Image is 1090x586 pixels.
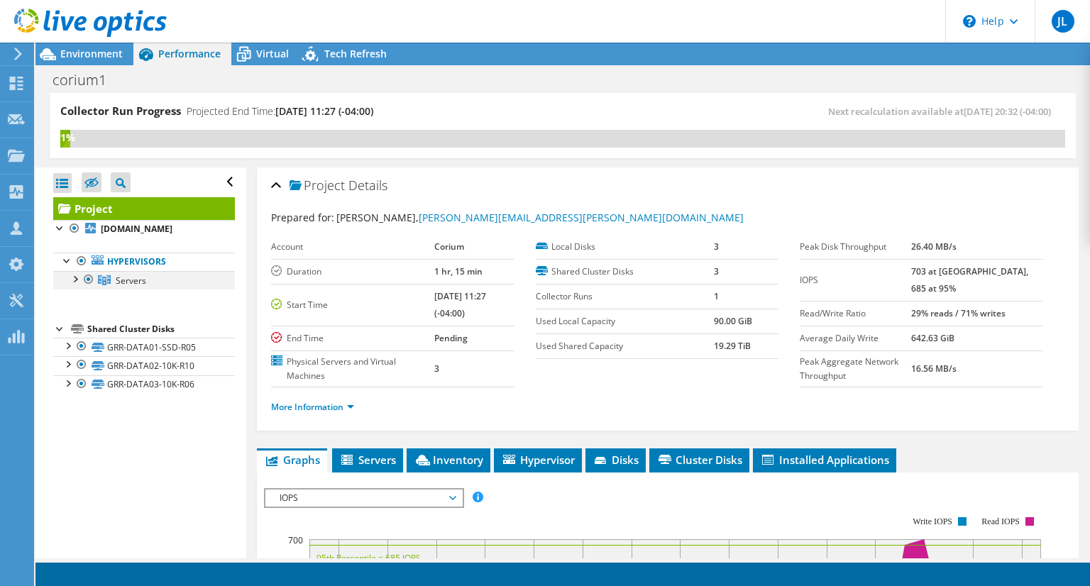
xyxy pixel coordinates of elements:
[414,453,483,467] span: Inventory
[264,453,320,467] span: Graphs
[53,375,235,394] a: GRR-DATA03-10K-R06
[963,15,976,28] svg: \n
[434,290,486,319] b: [DATE] 11:27 (-04:00)
[53,197,235,220] a: Project
[272,490,455,507] span: IOPS
[324,47,387,60] span: Tech Refresh
[982,516,1020,526] text: Read IOPS
[911,332,954,344] b: 642.63 GiB
[656,453,742,467] span: Cluster Disks
[501,453,575,467] span: Hypervisor
[536,314,714,328] label: Used Local Capacity
[434,363,439,375] b: 3
[46,72,128,88] h1: corium1
[53,220,235,238] a: [DOMAIN_NAME]
[714,340,751,352] b: 19.29 TiB
[714,241,719,253] b: 3
[800,240,910,254] label: Peak Disk Throughput
[714,290,719,302] b: 1
[87,321,235,338] div: Shared Cluster Disks
[1052,10,1074,33] span: JL
[911,265,1028,294] b: 703 at [GEOGRAPHIC_DATA], 685 at 95%
[271,401,354,413] a: More Information
[434,265,483,277] b: 1 hr, 15 min
[187,104,373,119] h4: Projected End Time:
[800,331,910,345] label: Average Daily Write
[419,211,744,224] a: [PERSON_NAME][EMAIL_ADDRESS][PERSON_NAME][DOMAIN_NAME]
[316,552,421,564] text: 95th Percentile = 685 IOPS
[536,265,714,279] label: Shared Cluster Disks
[911,363,957,375] b: 16.56 MB/s
[800,273,910,287] label: IOPS
[339,453,396,467] span: Servers
[593,453,639,467] span: Disks
[536,339,714,353] label: Used Shared Capacity
[288,534,303,546] text: 700
[271,355,434,383] label: Physical Servers and Virtual Machines
[964,105,1051,118] span: [DATE] 20:32 (-04:00)
[336,211,744,224] span: [PERSON_NAME],
[800,306,910,321] label: Read/Write Ratio
[60,130,70,145] div: 1%
[53,356,235,375] a: GRR-DATA02-10K-R10
[271,298,434,312] label: Start Time
[536,240,714,254] label: Local Disks
[53,338,235,356] a: GRR-DATA01-SSD-R05
[271,265,434,279] label: Duration
[434,332,468,344] b: Pending
[158,47,221,60] span: Performance
[913,516,952,526] text: Write IOPS
[256,47,289,60] span: Virtual
[714,265,719,277] b: 3
[760,453,889,467] span: Installed Applications
[714,315,752,327] b: 90.00 GiB
[800,355,910,383] label: Peak Aggregate Network Throughput
[271,240,434,254] label: Account
[116,275,146,287] span: Servers
[348,177,387,194] span: Details
[911,241,957,253] b: 26.40 MB/s
[828,105,1058,118] span: Next recalculation available at
[911,307,1006,319] b: 29% reads / 71% writes
[53,271,235,289] a: Servers
[271,331,434,345] label: End Time
[53,253,235,271] a: Hypervisors
[290,179,345,193] span: Project
[434,241,464,253] b: Corium
[275,104,373,118] span: [DATE] 11:27 (-04:00)
[60,47,123,60] span: Environment
[271,211,334,224] label: Prepared for:
[101,223,172,235] b: [DOMAIN_NAME]
[536,289,714,304] label: Collector Runs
